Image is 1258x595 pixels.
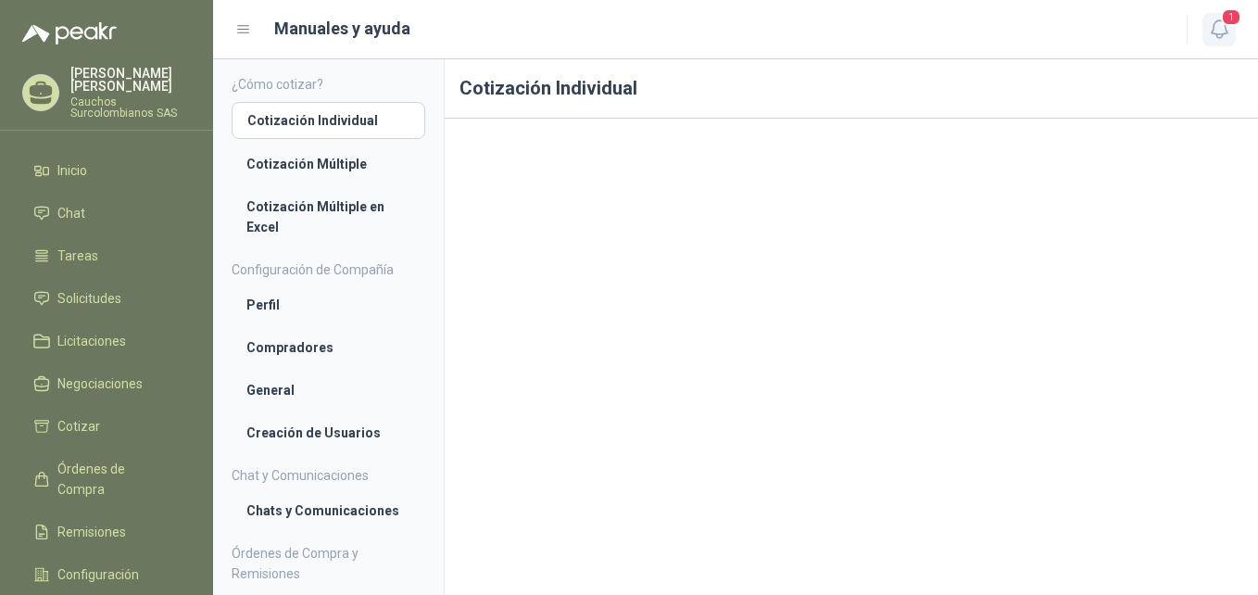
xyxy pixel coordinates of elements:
[232,493,425,528] a: Chats y Comunicaciones
[246,154,410,174] li: Cotización Múltiple
[459,133,1243,573] iframe: 953374dfa75b41f38925b712e2491bfd
[57,246,98,266] span: Tareas
[1221,8,1241,26] span: 1
[232,373,425,408] a: General
[70,67,191,93] p: [PERSON_NAME] [PERSON_NAME]
[232,189,425,245] a: Cotización Múltiple en Excel
[232,543,425,584] h4: Órdenes de Compra y Remisiones
[22,409,191,444] a: Cotizar
[70,96,191,119] p: Cauchos Surcolombianos SAS
[274,16,410,42] h1: Manuales y ayuda
[1202,13,1236,46] button: 1
[246,380,410,400] li: General
[246,423,410,443] li: Creación de Usuarios
[22,238,191,273] a: Tareas
[246,295,410,315] li: Perfil
[232,287,425,323] a: Perfil
[22,366,191,401] a: Negociaciones
[57,416,100,437] span: Cotizar
[22,196,191,231] a: Chat
[22,281,191,316] a: Solicitudes
[22,22,117,44] img: Logo peakr
[246,337,410,358] li: Compradores
[22,153,191,188] a: Inicio
[22,323,191,359] a: Licitaciones
[57,160,87,181] span: Inicio
[22,557,191,592] a: Configuración
[57,331,126,351] span: Licitaciones
[22,451,191,507] a: Órdenes de Compra
[232,330,425,365] a: Compradores
[247,110,409,131] li: Cotización Individual
[232,146,425,182] a: Cotización Múltiple
[232,74,425,95] h4: ¿Cómo cotizar?
[57,203,85,223] span: Chat
[232,465,425,486] h4: Chat y Comunicaciones
[232,415,425,450] a: Creación de Usuarios
[57,522,126,542] span: Remisiones
[246,196,410,237] li: Cotización Múltiple en Excel
[57,564,139,585] span: Configuración
[445,59,1258,119] h1: Cotización Individual
[246,500,410,521] li: Chats y Comunicaciones
[57,373,143,394] span: Negociaciones
[57,459,173,500] span: Órdenes de Compra
[57,288,121,309] span: Solicitudes
[22,514,191,550] a: Remisiones
[232,260,425,280] h4: Configuración de Compañía
[232,102,425,139] a: Cotización Individual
